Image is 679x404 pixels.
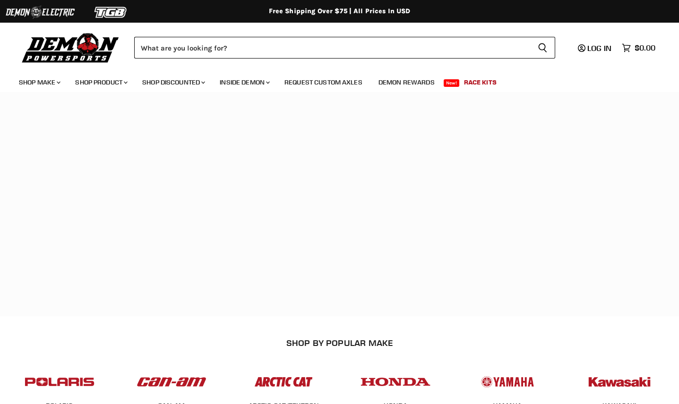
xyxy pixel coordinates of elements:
img: Demon Powersports [19,31,122,64]
button: Search [530,37,555,59]
input: Search [134,37,530,59]
span: Log in [587,43,611,53]
img: POPULAR_MAKE_logo_1_adc20308-ab24-48c4-9fac-e3c1a623d575.jpg [135,368,208,396]
a: Shop Discounted [135,73,211,92]
span: $0.00 [635,43,655,52]
a: Log in [574,44,617,52]
a: Shop Make [12,73,66,92]
img: TGB Logo 2 [76,3,146,21]
img: Demon Electric Logo 2 [5,3,76,21]
form: Product [134,37,555,59]
span: New! [444,79,460,87]
h2: SHOP BY POPULAR MAKE [12,338,668,348]
a: Shop Product [68,73,133,92]
a: Demon Rewards [371,73,442,92]
img: POPULAR_MAKE_logo_5_20258e7f-293c-4aac-afa8-159eaa299126.jpg [471,368,544,396]
a: $0.00 [617,41,660,55]
img: POPULAR_MAKE_logo_6_76e8c46f-2d1e-4ecc-b320-194822857d41.jpg [583,368,656,396]
img: POPULAR_MAKE_logo_3_027535af-6171-4c5e-a9bc-f0eccd05c5d6.jpg [247,368,320,396]
a: Inside Demon [213,73,275,92]
img: POPULAR_MAKE_logo_4_4923a504-4bac-4306-a1be-165a52280178.jpg [359,368,432,396]
ul: Main menu [12,69,653,92]
a: Request Custom Axles [277,73,370,92]
a: Race Kits [457,73,504,92]
img: POPULAR_MAKE_logo_2_dba48cf1-af45-46d4-8f73-953a0f002620.jpg [23,368,96,396]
